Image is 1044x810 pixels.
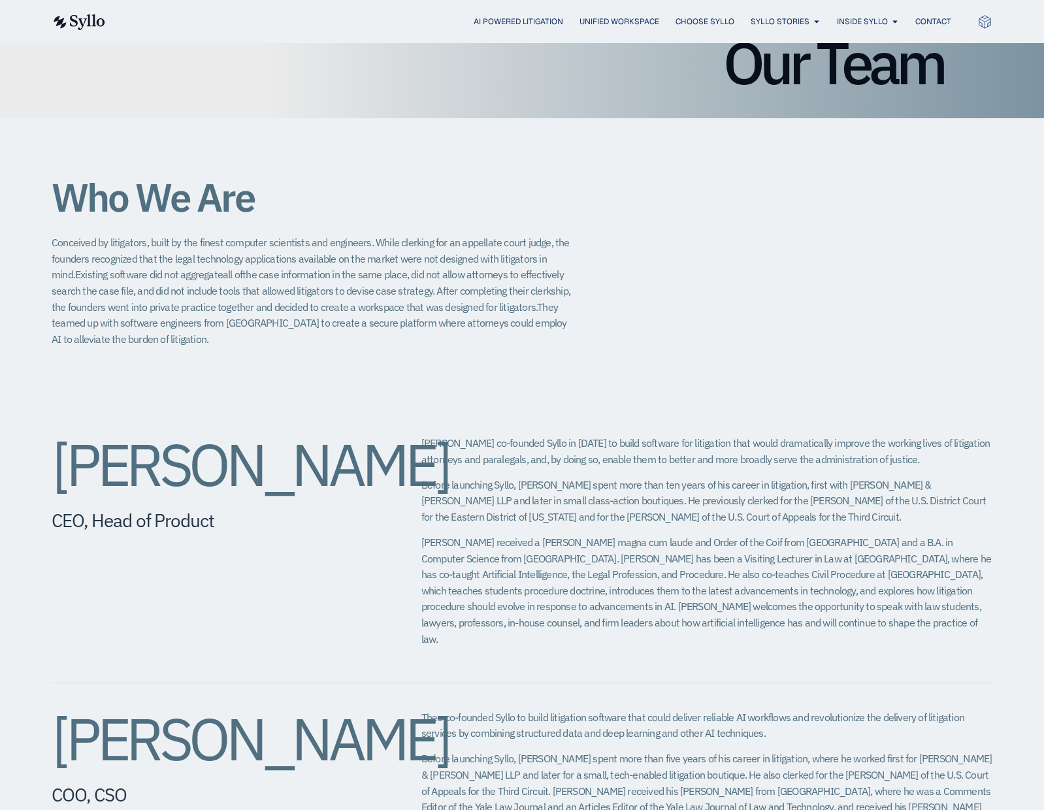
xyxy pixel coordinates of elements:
[101,33,943,92] h1: Our Team
[52,284,570,314] span: After completing their clerkship, the founders went into private practice together and decided to...
[421,477,992,525] p: Before launching Syllo, [PERSON_NAME] spent more than ten years of his career in litigation, firs...
[751,16,809,27] a: Syllo Stories
[223,268,242,281] span: all of
[52,435,369,494] h2: [PERSON_NAME]
[421,711,964,740] span: Theo co-founded Syllo to build litigation software that could deliver reliable AI workflows and r...
[421,435,992,467] p: [PERSON_NAME] co-founded Syllo in [DATE] to build software for litigation that would dramatically...
[579,16,659,27] a: Unified Workspace
[52,236,570,281] span: Conceived by litigators, built by the finest computer scientists and engineers. While clerking fo...
[52,268,564,297] span: the case information in the same place, did not allow attorneys to effectively search the case fi...
[52,300,567,346] span: They teamed up with software engineers from [GEOGRAPHIC_DATA] to create a secure platform where a...
[474,16,563,27] a: AI Powered Litigation
[52,510,369,532] h5: CEO, Head of Product
[837,16,888,27] a: Inside Syllo
[915,16,951,27] a: Contact
[131,16,951,28] nav: Menu
[52,784,369,806] h5: COO, CSO
[52,709,369,768] h2: [PERSON_NAME]​
[676,16,734,27] a: Choose Syllo
[52,176,574,219] h1: Who We Are
[75,268,223,281] span: Existing software did not aggregate
[421,534,992,647] p: [PERSON_NAME] received a [PERSON_NAME] magna cum laude and Order of the Coif from [GEOGRAPHIC_DAT...
[131,16,951,28] div: Menu Toggle
[52,14,105,30] img: syllo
